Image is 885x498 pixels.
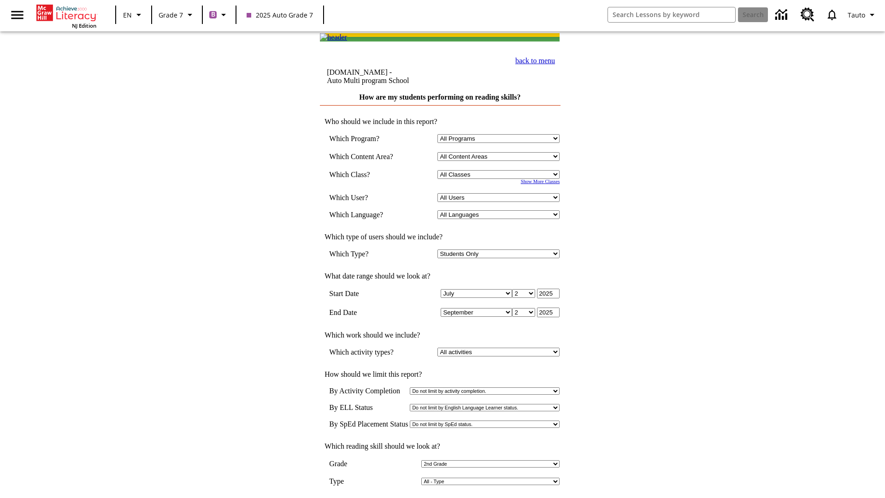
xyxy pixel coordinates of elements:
[327,77,409,84] nobr: Auto Multi program School
[329,210,407,219] td: Which Language?
[329,134,407,143] td: Which Program?
[329,170,407,179] td: Which Class?
[320,272,560,280] td: What date range should we look at?
[515,57,555,65] a: back to menu
[4,1,31,29] button: Open side menu
[329,193,407,202] td: Which User?
[329,289,407,298] td: Start Date
[320,442,560,451] td: Which reading skill should we look at?
[329,460,355,468] td: Grade
[72,22,96,29] span: NJ Edition
[795,2,820,27] a: Resource Center, Will open in new tab
[320,370,560,379] td: How should we limit this report?
[320,33,347,41] img: header
[159,10,183,20] span: Grade 7
[329,348,407,356] td: Which activity types?
[770,2,795,28] a: Data Center
[329,387,408,395] td: By Activity Completion
[320,233,560,241] td: Which type of users should we include?
[36,3,96,29] div: Home
[848,10,865,20] span: Tauto
[329,477,351,486] td: Type
[320,118,560,126] td: Who should we include in this report?
[359,93,520,101] a: How are my students performing on reading skills?
[608,7,735,22] input: search field
[329,403,408,412] td: By ELL Status
[820,3,844,27] a: Notifications
[844,6,881,23] button: Profile/Settings
[329,308,407,317] td: End Date
[123,10,132,20] span: EN
[320,331,560,339] td: Which work should we include?
[329,153,393,160] nobr: Which Content Area?
[329,420,408,428] td: By SpEd Placement Status
[247,10,313,20] span: 2025 Auto Grade 7
[211,9,215,20] span: B
[119,6,148,23] button: Language: EN, Select a language
[327,68,467,85] td: [DOMAIN_NAME] -
[521,179,560,184] a: Show More Classes
[206,6,233,23] button: Boost Class color is purple. Change class color
[155,6,199,23] button: Grade: Grade 7, Select a grade
[329,249,407,258] td: Which Type?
